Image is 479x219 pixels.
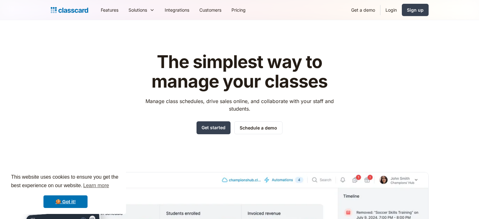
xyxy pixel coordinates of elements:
[407,7,424,13] div: Sign up
[160,3,194,17] a: Integrations
[82,181,110,190] a: learn more about cookies
[5,167,126,214] div: cookieconsent
[194,3,226,17] a: Customers
[96,3,123,17] a: Features
[346,3,380,17] a: Get a demo
[51,6,88,14] a: home
[140,52,339,91] h1: The simplest way to manage your classes
[234,121,282,134] a: Schedule a demo
[43,195,88,208] a: dismiss cookie message
[128,7,147,13] div: Solutions
[226,3,251,17] a: Pricing
[123,3,160,17] div: Solutions
[140,97,339,112] p: Manage class schedules, drive sales online, and collaborate with your staff and students.
[380,3,402,17] a: Login
[197,121,231,134] a: Get started
[402,4,429,16] a: Sign up
[11,173,120,190] span: This website uses cookies to ensure you get the best experience on our website.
